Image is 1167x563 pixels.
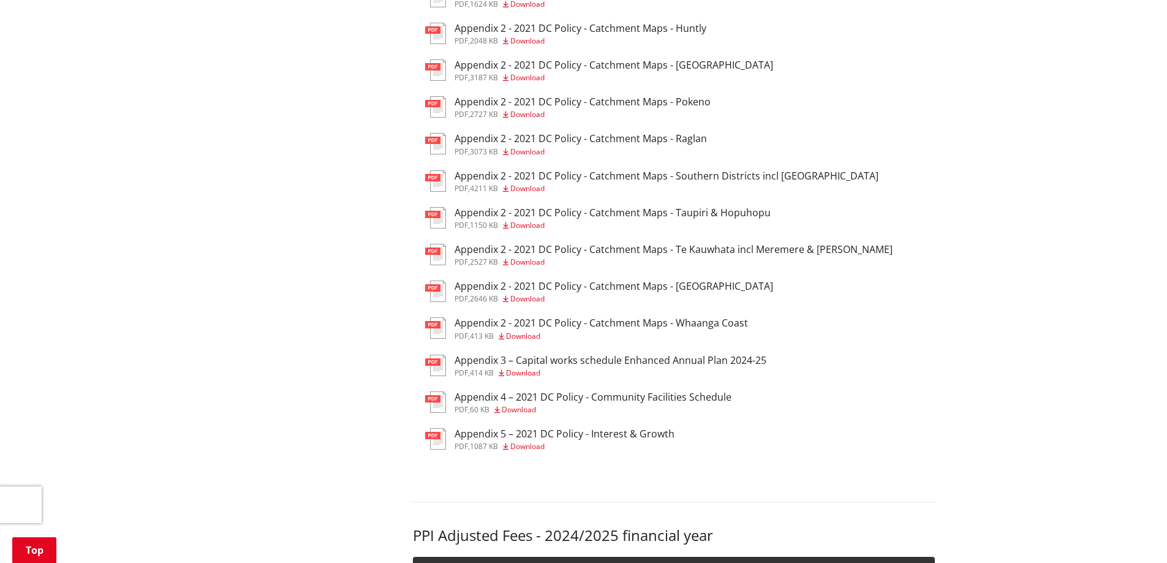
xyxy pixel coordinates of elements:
[510,183,545,194] span: Download
[455,281,773,292] h3: Appendix 2 - 2021 DC Policy - Catchment Maps - [GEOGRAPHIC_DATA]
[506,368,540,378] span: Download
[455,170,878,182] h3: Appendix 2 - 2021 DC Policy - Catchment Maps - Southern Districts incl [GEOGRAPHIC_DATA]
[12,537,56,563] a: Top
[455,111,711,118] div: ,
[425,133,707,155] a: Appendix 2 - 2021 DC Policy - Catchment Maps - Raglan pdf,3073 KB Download
[470,183,498,194] span: 4211 KB
[455,259,893,266] div: ,
[455,133,707,145] h3: Appendix 2 - 2021 DC Policy - Catchment Maps - Raglan
[425,207,446,229] img: document-pdf.svg
[470,36,498,46] span: 2048 KB
[425,428,674,450] a: Appendix 5 – 2021 DC Policy - Interest & Growth pdf,1087 KB Download
[510,441,545,452] span: Download
[455,1,712,8] div: ,
[455,317,748,329] h3: Appendix 2 - 2021 DC Policy - Catchment Maps - Whaanga Coast
[425,133,446,154] img: document-pdf.svg
[455,295,773,303] div: ,
[425,317,748,339] a: Appendix 2 - 2021 DC Policy - Catchment Maps - Whaanga Coast pdf,413 KB Download
[470,404,489,415] span: 60 KB
[455,185,878,192] div: ,
[425,170,878,192] a: Appendix 2 - 2021 DC Policy - Catchment Maps - Southern Districts incl [GEOGRAPHIC_DATA] pdf,4211...
[502,404,536,415] span: Download
[455,72,468,83] span: pdf
[455,74,773,81] div: ,
[425,96,446,118] img: document-pdf.svg
[413,527,935,545] h3: PPI Adjusted Fees - 2024/2025 financial year
[455,109,468,119] span: pdf
[470,368,494,378] span: 414 KB
[455,443,674,450] div: ,
[425,281,446,302] img: document-pdf.svg
[455,222,771,229] div: ,
[510,36,545,46] span: Download
[425,281,773,303] a: Appendix 2 - 2021 DC Policy - Catchment Maps - [GEOGRAPHIC_DATA] pdf,2646 KB Download
[425,355,766,377] a: Appendix 3 – Capital works schedule Enhanced Annual Plan 2024-25 pdf,414 KB Download
[510,293,545,304] span: Download
[425,391,731,414] a: Appendix 4 – 2021 DC Policy - Community Facilities Schedule pdf,60 KB Download
[425,317,446,339] img: document-pdf.svg
[455,333,748,340] div: ,
[425,428,446,450] img: document-pdf.svg
[455,207,771,219] h3: Appendix 2 - 2021 DC Policy - Catchment Maps - Taupiri & Hopuhopu
[425,170,446,192] img: document-pdf.svg
[455,183,468,194] span: pdf
[1111,512,1155,556] iframe: Messenger Launcher
[470,331,494,341] span: 413 KB
[455,355,766,366] h3: Appendix 3 – Capital works schedule Enhanced Annual Plan 2024-25
[425,59,446,81] img: document-pdf.svg
[455,391,731,403] h3: Appendix 4 – 2021 DC Policy - Community Facilities Schedule
[455,293,468,304] span: pdf
[425,207,771,229] a: Appendix 2 - 2021 DC Policy - Catchment Maps - Taupiri & Hopuhopu pdf,1150 KB Download
[455,369,766,377] div: ,
[425,96,711,118] a: Appendix 2 - 2021 DC Policy - Catchment Maps - Pokeno pdf,2727 KB Download
[470,109,498,119] span: 2727 KB
[425,244,893,266] a: Appendix 2 - 2021 DC Policy - Catchment Maps - Te Kauwhata incl Meremere & [PERSON_NAME] pdf,2527...
[510,257,545,267] span: Download
[455,23,706,34] h3: Appendix 2 - 2021 DC Policy - Catchment Maps - Huntly
[425,244,446,265] img: document-pdf.svg
[455,59,773,71] h3: Appendix 2 - 2021 DC Policy - Catchment Maps - [GEOGRAPHIC_DATA]
[470,257,498,267] span: 2527 KB
[470,293,498,304] span: 2646 KB
[455,36,468,46] span: pdf
[425,59,773,81] a: Appendix 2 - 2021 DC Policy - Catchment Maps - [GEOGRAPHIC_DATA] pdf,3187 KB Download
[455,257,468,267] span: pdf
[510,146,545,157] span: Download
[455,244,893,255] h3: Appendix 2 - 2021 DC Policy - Catchment Maps - Te Kauwhata incl Meremere & [PERSON_NAME]
[455,146,468,157] span: pdf
[425,23,446,44] img: document-pdf.svg
[455,96,711,108] h3: Appendix 2 - 2021 DC Policy - Catchment Maps - Pokeno
[455,148,707,156] div: ,
[455,37,706,45] div: ,
[455,331,468,341] span: pdf
[455,441,468,452] span: pdf
[455,404,468,415] span: pdf
[455,368,468,378] span: pdf
[455,406,731,414] div: ,
[425,355,446,376] img: document-pdf.svg
[425,391,446,413] img: document-pdf.svg
[506,331,540,341] span: Download
[470,441,498,452] span: 1087 KB
[470,220,498,230] span: 1150 KB
[470,72,498,83] span: 3187 KB
[510,72,545,83] span: Download
[510,109,545,119] span: Download
[425,23,706,45] a: Appendix 2 - 2021 DC Policy - Catchment Maps - Huntly pdf,2048 KB Download
[510,220,545,230] span: Download
[455,428,674,440] h3: Appendix 5 – 2021 DC Policy - Interest & Growth
[470,146,498,157] span: 3073 KB
[455,220,468,230] span: pdf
